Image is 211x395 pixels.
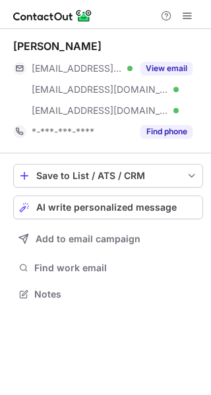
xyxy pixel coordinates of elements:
[34,262,198,274] span: Find work email
[13,259,203,277] button: Find work email
[13,227,203,251] button: Add to email campaign
[36,234,140,244] span: Add to email campaign
[13,8,92,24] img: ContactOut v5.3.10
[140,62,193,75] button: Reveal Button
[32,105,169,117] span: [EMAIL_ADDRESS][DOMAIN_NAME]
[32,63,123,74] span: [EMAIL_ADDRESS][DOMAIN_NAME]
[36,171,180,181] div: Save to List / ATS / CRM
[34,288,198,300] span: Notes
[13,39,102,53] div: [PERSON_NAME]
[13,285,203,303] button: Notes
[36,202,177,213] span: AI write personalized message
[13,164,203,188] button: save-profile-one-click
[32,84,169,95] span: [EMAIL_ADDRESS][DOMAIN_NAME]
[140,125,193,138] button: Reveal Button
[13,196,203,219] button: AI write personalized message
